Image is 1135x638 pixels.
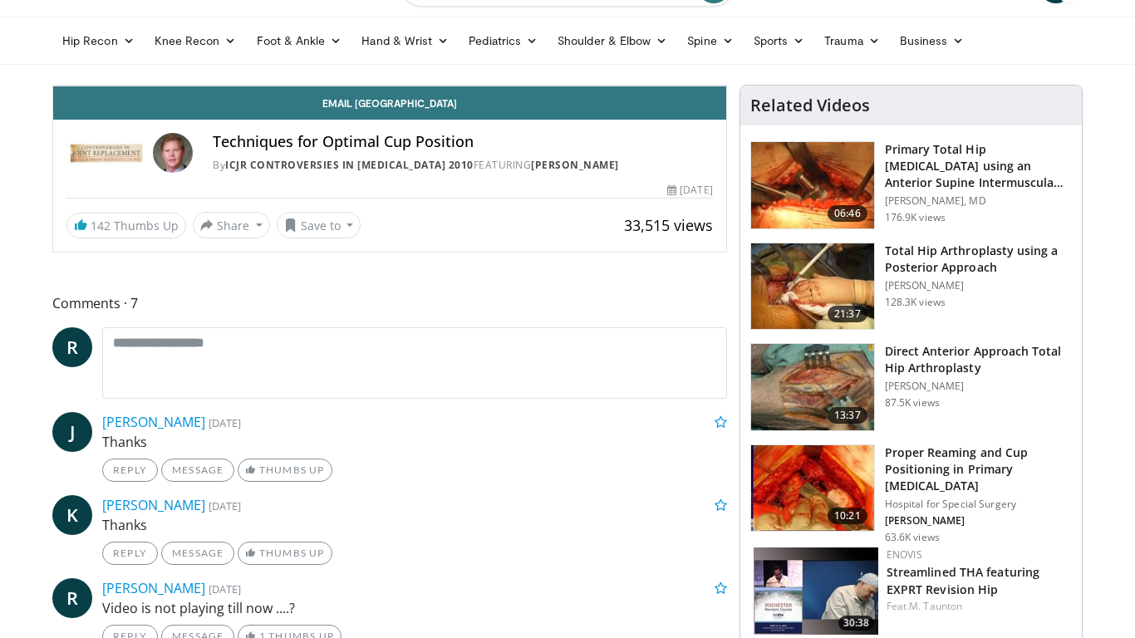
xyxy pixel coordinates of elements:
[885,514,1072,528] p: [PERSON_NAME]
[52,327,92,367] a: R
[102,496,205,514] a: [PERSON_NAME]
[52,495,92,535] a: K
[754,547,878,635] img: 099a0359-b241-4c0e-b33e-4b9c9876bee9.150x105_q85_crop-smart_upscale.jpg
[193,212,270,238] button: Share
[909,599,962,613] a: M. Taunton
[838,616,874,631] span: 30:38
[351,24,459,57] a: Hand & Wrist
[828,306,867,322] span: 21:37
[102,542,158,565] a: Reply
[887,599,1069,614] div: Feat.
[744,24,815,57] a: Sports
[102,579,205,597] a: [PERSON_NAME]
[102,459,158,482] a: Reply
[828,407,867,424] span: 13:37
[102,515,727,535] p: Thanks
[209,498,241,513] small: [DATE]
[750,343,1072,431] a: 13:37 Direct Anterior Approach Total Hip Arthroplasty [PERSON_NAME] 87.5K views
[750,243,1072,331] a: 21:37 Total Hip Arthroplasty using a Posterior Approach [PERSON_NAME] 128.3K views
[145,24,247,57] a: Knee Recon
[52,24,145,57] a: Hip Recon
[277,212,361,238] button: Save to
[53,86,726,120] a: Email [GEOGRAPHIC_DATA]
[750,444,1072,544] a: 10:21 Proper Reaming and Cup Positioning in Primary [MEDICAL_DATA] Hospital for Special Surgery [...
[677,24,743,57] a: Spine
[885,444,1072,494] h3: Proper Reaming and Cup Positioning in Primary [MEDICAL_DATA]
[751,142,874,228] img: 263423_3.png.150x105_q85_crop-smart_upscale.jpg
[887,547,922,562] a: Enovis
[209,415,241,430] small: [DATE]
[548,24,677,57] a: Shoulder & Elbow
[885,279,1072,292] p: [PERSON_NAME]
[247,24,352,57] a: Foot & Ankle
[751,445,874,532] img: 9ceeadf7-7a50-4be6-849f-8c42a554e74d.150x105_q85_crop-smart_upscale.jpg
[750,96,870,115] h4: Related Videos
[887,564,1040,597] a: Streamlined THA featuring EXPRT Revision Hip
[209,582,241,596] small: [DATE]
[885,396,940,410] p: 87.5K views
[459,24,548,57] a: Pediatrics
[213,133,713,151] h4: Techniques for Optimal Cup Position
[213,158,713,173] div: By FEATURING
[52,412,92,452] a: J
[885,211,946,224] p: 176.9K views
[750,141,1072,229] a: 06:46 Primary Total Hip [MEDICAL_DATA] using an Anterior Supine Intermuscula… [PERSON_NAME], MD 1...
[161,542,234,565] a: Message
[814,24,890,57] a: Trauma
[828,205,867,222] span: 06:46
[751,243,874,330] img: 286987_0000_1.png.150x105_q85_crop-smart_upscale.jpg
[885,531,940,544] p: 63.6K views
[225,158,474,172] a: ICJR Controversies in [MEDICAL_DATA] 2010
[102,432,727,452] p: Thanks
[754,547,878,635] a: 30:38
[828,508,867,524] span: 10:21
[52,292,727,314] span: Comments 7
[161,459,234,482] a: Message
[52,578,92,618] a: R
[66,213,186,238] a: 142 Thumbs Up
[66,133,146,173] img: ICJR Controversies in Joint Replacement 2010
[531,158,619,172] a: [PERSON_NAME]
[102,413,205,431] a: [PERSON_NAME]
[667,183,712,198] div: [DATE]
[238,542,332,565] a: Thumbs Up
[885,498,1072,511] p: Hospital for Special Surgery
[238,459,332,482] a: Thumbs Up
[885,141,1072,191] h3: Primary Total Hip [MEDICAL_DATA] using an Anterior Supine Intermuscula…
[890,24,975,57] a: Business
[885,243,1072,276] h3: Total Hip Arthroplasty using a Posterior Approach
[751,344,874,430] img: 294118_0000_1.png.150x105_q85_crop-smart_upscale.jpg
[153,133,193,173] img: Avatar
[885,343,1072,376] h3: Direct Anterior Approach Total Hip Arthroplasty
[102,598,727,618] p: Video is not playing till now ....?
[885,296,946,309] p: 128.3K views
[885,380,1072,393] p: [PERSON_NAME]
[885,194,1072,208] p: [PERSON_NAME], MD
[91,218,111,233] span: 142
[624,215,713,235] span: 33,515 views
